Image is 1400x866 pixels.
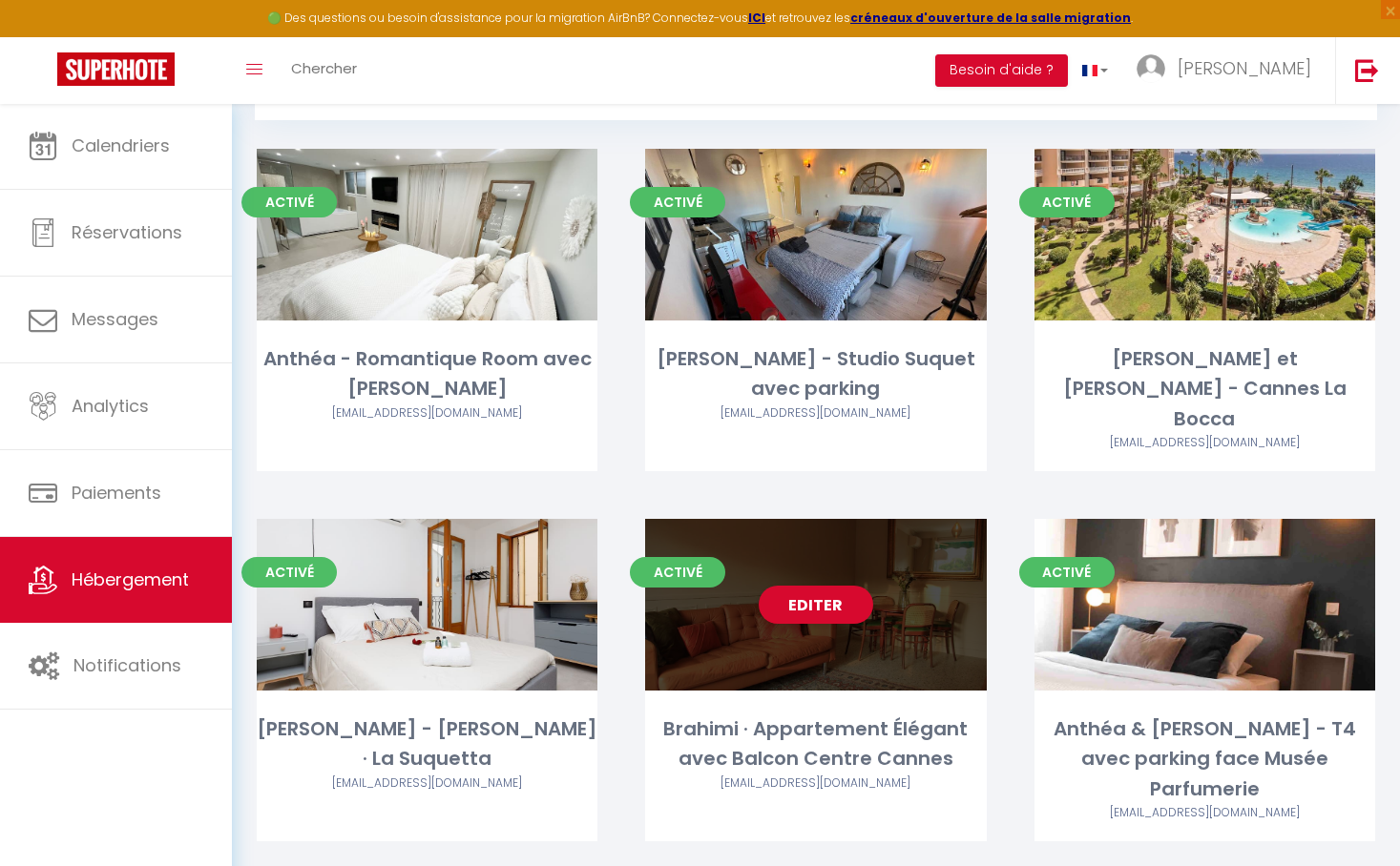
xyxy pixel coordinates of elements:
span: Activé [630,187,725,217]
span: [PERSON_NAME] [1178,56,1311,80]
span: Calendriers [72,134,170,157]
img: logout [1355,58,1379,82]
div: Anthéa & [PERSON_NAME] - T4 avec parking face Musée Parfumerie [1034,714,1375,804]
span: Réservations [72,220,182,244]
div: [PERSON_NAME] et [PERSON_NAME] - Cannes La Bocca [1034,344,1375,434]
button: Besoin d'aide ? [935,54,1068,87]
span: Activé [1019,187,1115,217]
a: ICI [748,10,765,26]
button: Ouvrir le widget de chat LiveChat [15,8,73,65]
span: Activé [241,557,337,588]
div: Brahimi · Appartement Élégant avec Balcon Centre Cannes [645,714,986,774]
span: Notifications [73,653,181,677]
a: Chercher [277,37,371,104]
img: Super Booking [57,52,175,86]
div: Airbnb [645,404,986,423]
span: Chercher [291,58,357,78]
div: Airbnb [645,774,986,793]
span: Hébergement [72,567,189,591]
span: Paiements [72,481,161,505]
span: Activé [241,187,337,217]
img: ... [1137,54,1165,83]
div: Airbnb [257,774,597,793]
span: Activé [630,557,725,588]
div: [PERSON_NAME] - [PERSON_NAME] · La Suquetta [257,714,597,774]
span: Activé [1019,557,1115,588]
a: créneaux d'ouverture de la salle migration [850,10,1131,26]
div: [PERSON_NAME] - Studio Suquet avec parking [645,344,986,404]
div: Airbnb [1034,434,1375,452]
span: Messages [72,307,158,331]
div: Anthéa - Romantique Room avec [PERSON_NAME] [257,344,597,404]
span: Analytics [72,394,149,418]
div: Airbnb [1034,804,1375,822]
a: ... [PERSON_NAME] [1122,37,1335,104]
div: Airbnb [257,404,597,423]
a: Editer [759,586,873,624]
